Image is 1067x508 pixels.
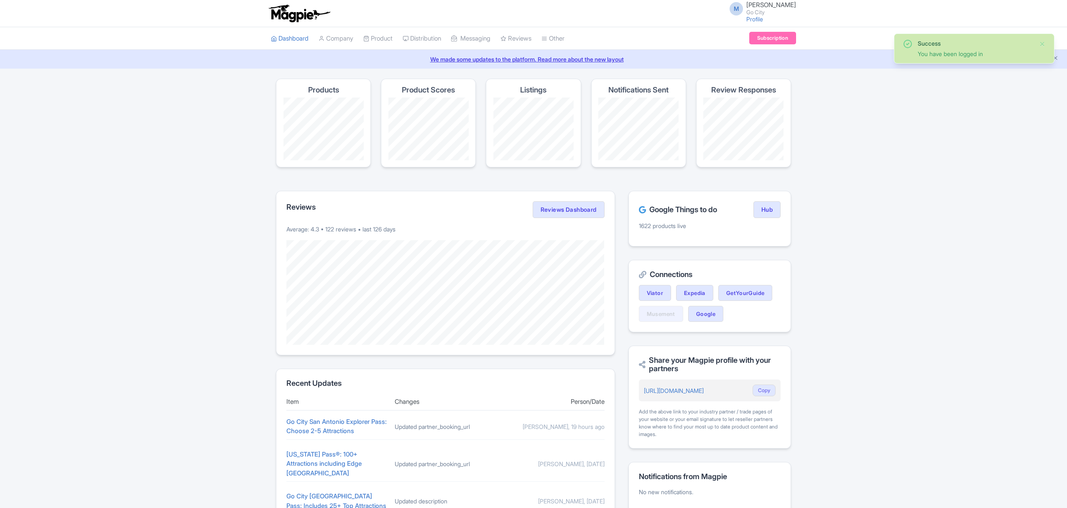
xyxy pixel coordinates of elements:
h2: Share your Magpie profile with your partners [639,356,781,373]
h4: Listings [520,86,546,94]
p: No new notifications. [639,487,781,496]
div: Success [918,39,1032,48]
a: Company [319,27,353,50]
h2: Reviews [286,203,316,211]
div: Add the above link to your industry partner / trade pages of your website or your email signature... [639,408,781,438]
img: logo-ab69f6fb50320c5b225c76a69d11143b.png [267,4,332,23]
div: Updated partner_booking_url [395,459,496,468]
button: Close [1039,39,1046,49]
button: Close announcement [1052,54,1059,64]
h2: Google Things to do [639,205,717,214]
a: We made some updates to the platform. Read more about the new layout [5,55,1062,64]
button: Copy [753,385,776,396]
div: Updated description [395,497,496,505]
h2: Recent Updates [286,379,605,387]
a: Distribution [403,27,441,50]
div: [PERSON_NAME], 19 hours ago [503,422,605,431]
a: Other [541,27,564,50]
span: [PERSON_NAME] [746,1,796,9]
div: Changes [395,397,496,407]
h4: Products [308,86,339,94]
span: M [730,2,743,15]
a: Google [688,306,723,322]
a: [US_STATE] Pass®: 100+ Attractions including Edge [GEOGRAPHIC_DATA] [286,450,362,477]
a: Musement [639,306,683,322]
a: Hub [753,201,781,218]
h4: Product Scores [402,86,455,94]
h2: Notifications from Magpie [639,472,781,481]
a: Dashboard [271,27,309,50]
div: [PERSON_NAME], [DATE] [503,497,605,505]
small: Go City [746,10,796,15]
a: [URL][DOMAIN_NAME] [644,387,704,394]
p: Average: 4.3 • 122 reviews • last 126 days [286,225,605,233]
a: M [PERSON_NAME] Go City [725,2,796,15]
div: [PERSON_NAME], [DATE] [503,459,605,468]
a: Expedia [676,285,713,301]
a: Messaging [451,27,490,50]
a: Reviews Dashboard [533,201,605,218]
div: Updated partner_booking_url [395,422,496,431]
a: Go City San Antonio Explorer Pass: Choose 2-5 Attractions [286,418,387,435]
div: You have been logged in [918,49,1032,58]
a: Reviews [500,27,531,50]
h4: Review Responses [711,86,776,94]
a: GetYourGuide [718,285,773,301]
a: Product [363,27,393,50]
h4: Notifications Sent [608,86,669,94]
p: 1622 products live [639,221,781,230]
div: Person/Date [503,397,605,407]
h2: Connections [639,270,781,279]
div: Item [286,397,388,407]
a: Profile [746,15,763,23]
a: Subscription [749,32,796,44]
a: Viator [639,285,671,301]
